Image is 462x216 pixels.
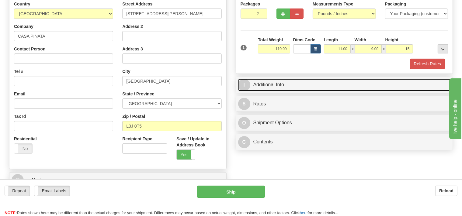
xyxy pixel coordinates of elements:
[410,59,445,69] button: Refresh Rates
[14,91,25,97] label: Email
[241,1,260,7] label: Packages
[14,113,26,119] label: Tax Id
[258,37,283,43] label: Total Weight
[313,1,353,7] label: Measurements Type
[355,37,366,43] label: Width
[14,136,37,142] label: Residential
[197,186,265,198] button: Ship
[122,23,143,29] label: Address 2
[293,37,315,43] label: Dims Code
[122,113,145,119] label: Zip / Postal
[448,77,461,139] iframe: chat widget
[439,188,453,193] b: Reload
[238,117,250,129] span: O
[14,23,33,29] label: Company
[438,44,448,53] div: ...
[300,211,308,215] a: here
[12,174,24,186] span: @
[5,186,30,196] label: Repeat
[385,1,406,7] label: Packaging
[14,46,45,52] label: Contact Person
[382,44,386,53] span: x
[385,37,399,43] label: Height
[238,98,250,110] span: $
[241,45,247,50] span: 1
[238,79,451,91] a: IAdditional Info
[351,44,355,53] span: x
[5,4,56,11] div: live help - online
[238,117,451,129] a: OShipment Options
[122,9,221,19] input: Enter a location
[122,136,152,142] label: Recipient Type
[176,136,221,148] label: Save / Update in Address Book
[238,79,250,91] span: I
[122,91,154,97] label: State / Province
[324,37,338,43] label: Length
[14,1,30,7] label: Country
[177,150,195,159] label: Yes
[5,211,17,215] span: NOTE:
[122,68,130,74] label: City
[122,1,152,7] label: Street Address
[34,186,70,196] label: Email Labels
[238,136,451,148] a: CContents
[12,174,224,187] a: @ eAlerts
[28,177,43,183] span: eAlerts
[238,136,250,148] span: C
[14,68,23,74] label: Tel #
[435,186,457,196] button: Reload
[122,46,143,52] label: Address 3
[14,144,32,153] label: No
[238,98,451,110] a: $Rates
